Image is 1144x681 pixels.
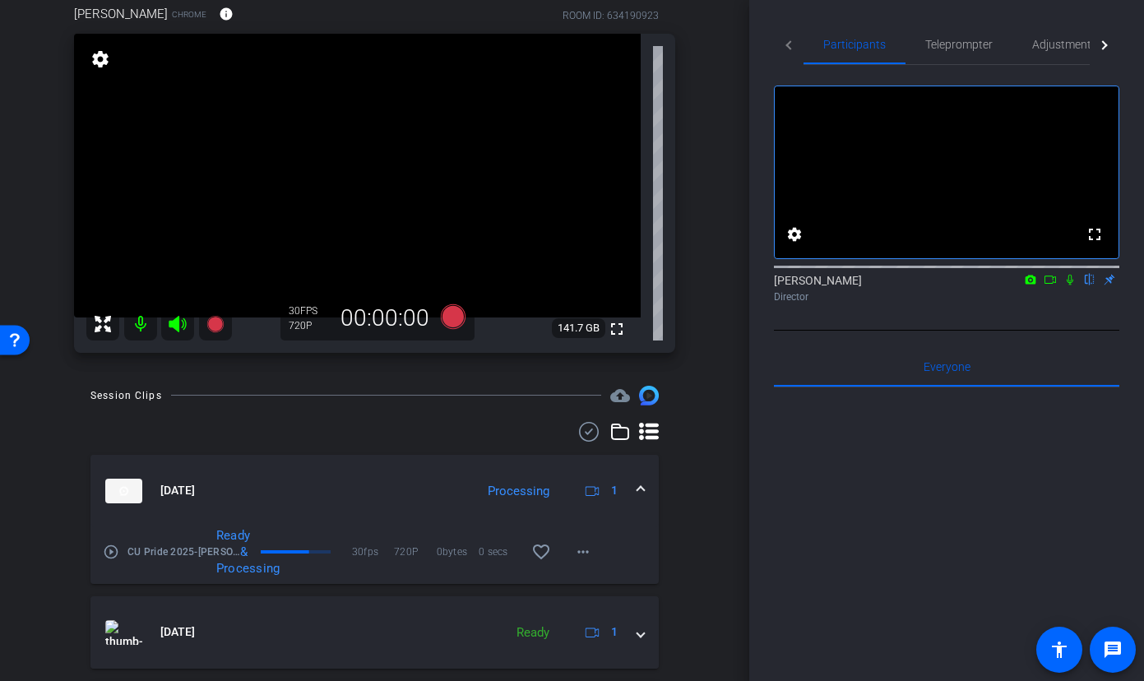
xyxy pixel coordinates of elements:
[219,7,234,21] mat-icon: info
[103,544,119,560] mat-icon: play_circle_outline
[289,304,330,317] div: 30
[610,386,630,405] span: Destinations for your clips
[289,319,330,332] div: 720P
[1049,640,1069,660] mat-icon: accessibility
[563,8,659,23] div: ROOM ID: 634190923
[924,361,970,373] span: Everyone
[823,39,886,50] span: Participants
[610,386,630,405] mat-icon: cloud_upload
[552,318,605,338] span: 141.7 GB
[105,479,142,503] img: thumb-nail
[394,544,436,560] span: 720P
[90,455,659,527] mat-expansion-panel-header: thumb-nail[DATE]Processing1
[479,482,558,501] div: Processing
[508,623,558,642] div: Ready
[785,225,804,244] mat-icon: settings
[1085,225,1105,244] mat-icon: fullscreen
[105,620,142,645] img: thumb-nail
[573,542,593,562] mat-icon: more_horiz
[774,290,1119,304] div: Director
[774,272,1119,304] div: [PERSON_NAME]
[300,305,317,317] span: FPS
[74,5,168,23] span: [PERSON_NAME]
[90,596,659,669] mat-expansion-panel-header: thumb-nail[DATE]Ready1
[925,39,993,50] span: Teleprompter
[1032,39,1097,50] span: Adjustments
[172,8,206,21] span: Chrome
[90,527,659,584] div: thumb-nail[DATE]Processing1
[437,544,479,560] span: 0bytes
[90,387,162,404] div: Session Clips
[208,527,256,577] div: Ready & Processing
[607,319,627,339] mat-icon: fullscreen
[531,542,551,562] mat-icon: favorite_border
[330,304,440,332] div: 00:00:00
[639,386,659,405] img: Session clips
[160,623,195,641] span: [DATE]
[611,482,618,499] span: 1
[352,544,394,560] span: 30fps
[127,544,244,560] span: CU Pride 2025-[PERSON_NAME]-2025-09-26-14-06-38-421-0
[89,49,112,69] mat-icon: settings
[1080,271,1100,286] mat-icon: flip
[1103,640,1123,660] mat-icon: message
[611,623,618,641] span: 1
[160,482,195,499] span: [DATE]
[479,544,521,560] span: 0 secs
